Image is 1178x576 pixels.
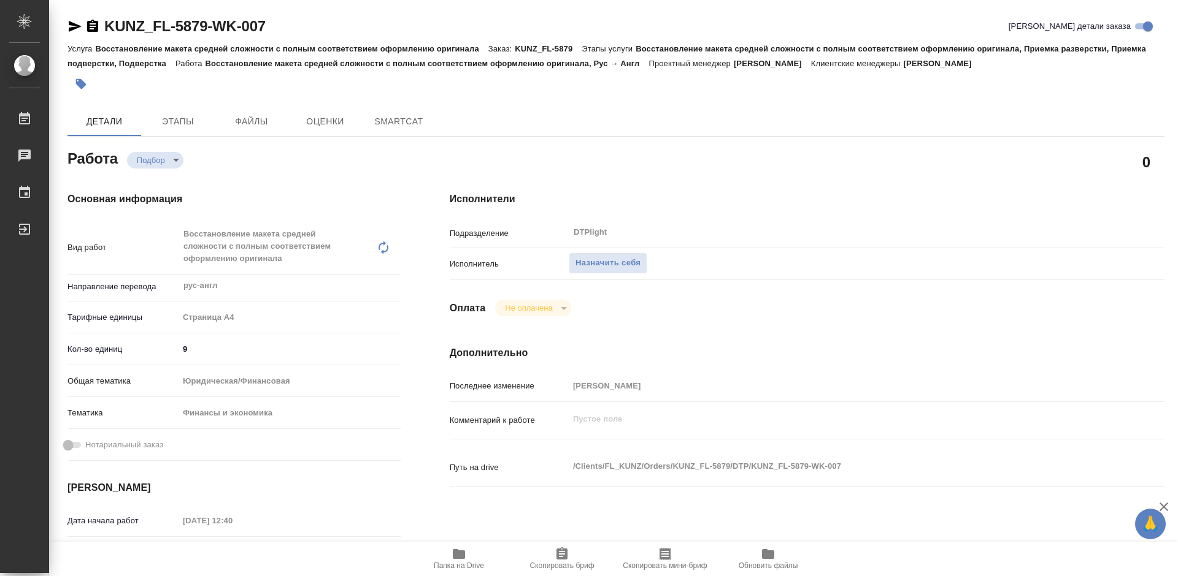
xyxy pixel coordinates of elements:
p: Работа [175,59,206,68]
span: [PERSON_NAME] детали заказа [1009,20,1131,32]
button: Скопировать мини-бриф [614,542,717,576]
button: Добавить тэг [67,70,94,97]
button: Папка на Drive [407,542,510,576]
button: 🙏 [1135,509,1166,539]
span: Скопировать мини-бриф [623,561,707,570]
p: Направление перевода [67,281,179,293]
h4: Основная информация [67,192,401,207]
p: Услуга [67,44,95,53]
h4: Оплата [450,301,486,316]
p: [PERSON_NAME] [904,59,981,68]
p: [PERSON_NAME] [734,59,811,68]
p: Комментарий к работе [450,414,569,426]
p: Общая тематика [67,375,179,387]
button: Назначить себя [569,252,647,274]
h2: Работа [67,146,118,169]
p: Дата начала работ [67,515,179,527]
input: Пустое поле [569,377,1105,395]
span: SmartCat [369,114,428,129]
p: Путь на drive [450,461,569,474]
button: Не оплачена [501,303,556,313]
span: Файлы [222,114,281,129]
p: Исполнитель [450,258,569,270]
p: Тарифные единицы [67,311,179,324]
div: Страница А4 [179,307,401,328]
span: Скопировать бриф [529,561,594,570]
a: KUNZ_FL-5879-WK-007 [104,18,266,34]
div: Подбор [495,300,571,316]
p: Восстановление макета средней сложности с полным соответствием оформлению оригинала, Рус → Англ [206,59,649,68]
button: Скопировать бриф [510,542,614,576]
input: Пустое поле [179,512,286,529]
p: Восстановление макета средней сложности с полным соответствием оформлению оригинала, Приемка разв... [67,44,1146,68]
button: Обновить файлы [717,542,820,576]
p: Вид работ [67,241,179,254]
div: Финансы и экономика [179,403,401,423]
p: Кол-во единиц [67,343,179,355]
span: Этапы [148,114,207,129]
div: Юридическая/Финансовая [179,371,401,392]
input: ✎ Введи что-нибудь [179,340,401,358]
h4: Дополнительно [450,346,1165,360]
span: Нотариальный заказ [85,439,163,451]
button: Подбор [133,155,169,165]
span: Назначить себя [576,256,641,270]
span: 🙏 [1140,511,1161,537]
h4: Исполнители [450,192,1165,207]
textarea: /Clients/FL_KUNZ/Orders/KUNZ_FL-5879/DTP/KUNZ_FL-5879-WK-007 [569,456,1105,477]
div: Подбор [127,152,183,169]
h2: 0 [1142,151,1150,172]
button: Скопировать ссылку для ЯМессенджера [67,19,82,34]
p: Этапы услуги [582,44,636,53]
p: Восстановление макета средней сложности с полным соответствием оформлению оригинала [95,44,488,53]
p: Проектный менеджер [649,59,733,68]
span: Обновить файлы [739,561,798,570]
span: Оценки [296,114,355,129]
p: Последнее изменение [450,380,569,392]
p: Клиентские менеджеры [811,59,904,68]
span: Детали [75,114,134,129]
h4: [PERSON_NAME] [67,480,401,495]
p: Тематика [67,407,179,419]
span: Папка на Drive [434,561,484,570]
p: Заказ: [488,44,515,53]
p: KUNZ_FL-5879 [515,44,582,53]
button: Скопировать ссылку [85,19,100,34]
p: Подразделение [450,227,569,240]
